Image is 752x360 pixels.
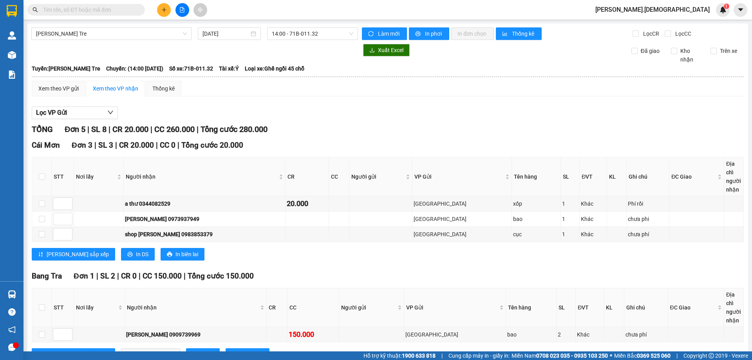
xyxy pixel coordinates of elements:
button: file-add [175,3,189,17]
span: plus [161,7,167,13]
span: ĐC Giao [671,172,716,181]
div: 0785937973 [7,25,69,36]
img: icon-new-feature [719,6,727,13]
span: In phơi [425,29,443,38]
span: down [107,109,114,116]
div: [GEOGRAPHIC_DATA] [75,7,154,24]
span: Đơn 1 [74,271,94,280]
div: Khác [581,230,606,239]
span: | [156,141,158,150]
span: Bang Tra [32,271,62,280]
th: Ghi chú [627,157,669,196]
div: 1 [562,199,578,208]
div: Địa chỉ người nhận [726,290,741,325]
span: Tài xế: Ý [219,64,239,73]
span: | [115,141,117,150]
div: [PERSON_NAME] 0909739969 [126,330,265,339]
th: Tên hàng [512,157,561,196]
button: aim [193,3,207,17]
span: In DS [136,250,148,259]
span: Nơi lấy [76,172,116,181]
span: | [150,125,152,134]
input: 15/08/2025 [202,29,249,38]
th: Ghi chú [624,288,668,327]
span: Trên xe [717,47,740,55]
span: Kho nhận [677,47,705,64]
img: solution-icon [8,71,16,79]
th: CC [287,288,339,327]
span: | [108,125,110,134]
span: Miền Bắc [614,351,671,360]
input: Tìm tên, số ĐT hoặc mã đơn [43,5,136,14]
span: | [96,271,98,280]
span: caret-down [737,6,744,13]
span: file-add [179,7,185,13]
span: VP Gửi [406,303,498,312]
span: CC : [74,51,85,60]
span: printer [167,251,172,258]
button: printerIn biên lai [161,248,204,261]
div: 20.000 [287,198,327,209]
div: [PERSON_NAME] 0973937949 [125,215,284,223]
th: STT [52,157,74,196]
span: printer [127,251,133,258]
div: [GEOGRAPHIC_DATA] [414,215,510,223]
span: Người gửi [351,172,404,181]
th: ĐVT [576,288,604,327]
div: xốp [513,199,559,208]
th: SL [557,288,576,327]
span: Lọc CC [672,29,692,38]
button: sort-ascending[PERSON_NAME] sắp xếp [32,248,115,261]
span: [PERSON_NAME] sắp xếp [47,250,109,259]
button: bar-chartThống kê [496,27,542,40]
div: Duy [75,24,154,34]
span: aim [197,7,203,13]
div: Minh [7,16,69,25]
sup: 1 [724,4,729,9]
span: In biên lai [240,350,263,359]
th: KL [604,288,624,327]
span: SL 3 [98,141,113,150]
th: STT [52,288,74,327]
div: Khác [581,215,606,223]
div: Phí rồi [628,199,668,208]
span: Người gửi [341,303,396,312]
span: Lọc CR [640,29,660,38]
div: Thống kê [152,84,175,93]
span: In biên lai [175,250,198,259]
span: Nơi lấy [76,303,117,312]
span: bar-chart [502,31,509,37]
div: [GEOGRAPHIC_DATA] [414,230,510,239]
strong: 1900 633 818 [402,353,436,359]
th: CC [329,157,349,196]
div: chưa phi [628,215,668,223]
span: message [8,344,16,351]
span: Cung cấp máy in - giấy in: [448,351,510,360]
img: warehouse-icon [8,51,16,59]
div: 1 [562,215,578,223]
span: Loại xe: Ghế ngồi 45 chỗ [245,64,304,73]
span: Miền Nam [512,351,608,360]
th: CR [286,157,329,196]
span: 1 [725,4,728,9]
span: | [139,271,141,280]
span: Đơn 5 [65,125,85,134]
span: CC 0 [160,141,175,150]
button: Lọc VP Gửi [32,107,118,119]
span: CC 150.000 [143,271,182,280]
td: Sài Gòn [412,227,512,242]
span: Nhận: [75,7,94,15]
span: CR 20.000 [112,125,148,134]
span: CR 0 [121,271,137,280]
div: Địa chỉ người nhận [726,159,741,194]
span: [PERSON_NAME] sắp xếp [47,350,109,359]
button: In đơn chọn [451,27,494,40]
div: Xem theo VP nhận [93,84,138,93]
span: Hồ Chí Minh - Bến Tre [36,28,187,40]
strong: 0708 023 035 - 0935 103 250 [536,353,608,359]
img: warehouse-icon [8,290,16,298]
button: printerIn phơi [409,27,449,40]
span: download [369,47,375,54]
td: Sài Gòn [404,327,506,342]
button: downloadXuất Excel [363,44,410,56]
